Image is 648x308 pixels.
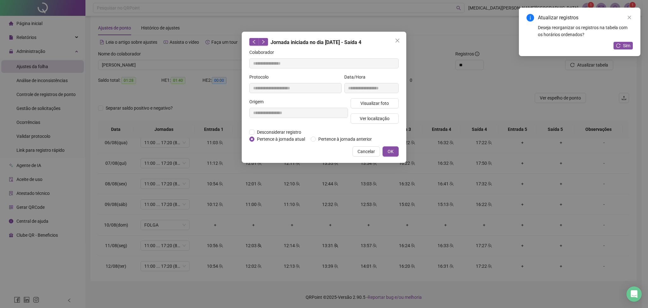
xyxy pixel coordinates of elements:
span: right [261,40,265,44]
span: close [627,15,632,20]
div: Deseja reorganizar os registros na tabela com os horários ordenados? [538,24,633,38]
button: Sim [614,42,633,49]
div: Atualizar registros [538,14,633,22]
div: Jornada iniciada no dia [DATE] - Saída 4 [249,38,399,46]
button: OK [383,146,399,157]
button: Cancelar [352,146,380,157]
span: info-circle [526,14,534,22]
div: Open Intercom Messenger [626,286,642,302]
span: Cancelar [358,148,375,155]
span: Sim [623,42,630,49]
button: Close [392,35,402,46]
label: Origem [249,98,268,105]
span: Desconsiderar registro [254,129,304,136]
span: Visualizar foto [360,100,389,107]
span: Pertence à jornada atual [254,136,308,143]
button: Visualizar foto [351,98,399,108]
label: Protocolo [249,74,273,80]
button: right [259,38,268,46]
span: Pertence à jornada anterior [316,136,374,143]
span: close [395,38,400,43]
a: Close [626,14,633,21]
span: reload [616,43,620,48]
label: Colaborador [249,49,278,56]
label: Data/Hora [344,74,370,80]
button: left [249,38,259,46]
button: Ver localização [351,113,399,124]
span: left [252,40,256,44]
span: Ver localização [360,115,389,122]
span: OK [388,148,394,155]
